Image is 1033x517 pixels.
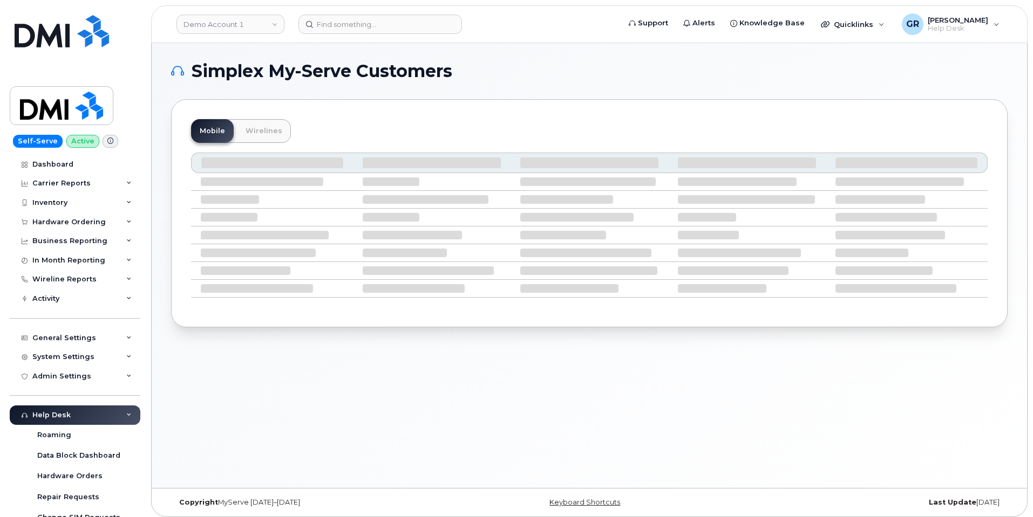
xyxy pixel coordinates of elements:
[179,498,218,506] strong: Copyright
[237,119,291,143] a: Wirelines
[729,498,1008,507] div: [DATE]
[191,119,234,143] a: Mobile
[929,498,976,506] strong: Last Update
[171,498,450,507] div: MyServe [DATE]–[DATE]
[192,63,452,79] span: Simplex My-Serve Customers
[549,498,620,506] a: Keyboard Shortcuts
